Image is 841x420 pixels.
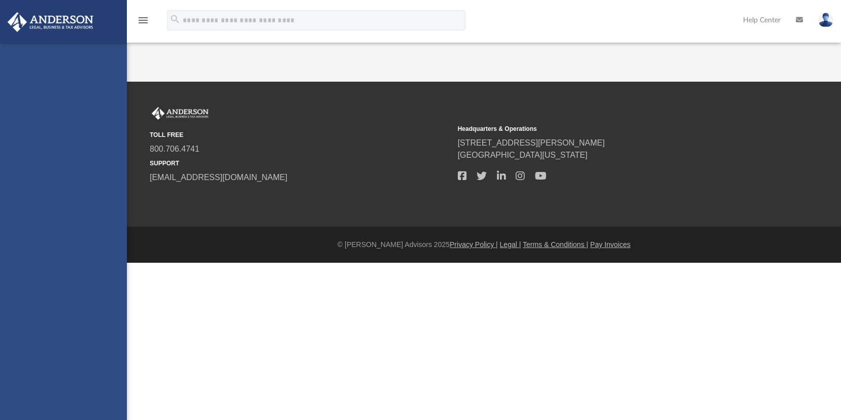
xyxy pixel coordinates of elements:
a: 800.706.4741 [150,145,199,153]
a: Legal | [500,240,521,249]
a: Privacy Policy | [450,240,498,249]
i: menu [137,14,149,26]
small: Headquarters & Operations [458,124,759,133]
a: menu [137,19,149,26]
a: [EMAIL_ADDRESS][DOMAIN_NAME] [150,173,287,182]
a: Terms & Conditions | [523,240,588,249]
a: [STREET_ADDRESS][PERSON_NAME] [458,138,605,147]
i: search [170,14,181,25]
div: © [PERSON_NAME] Advisors 2025 [127,239,841,250]
small: TOLL FREE [150,130,451,139]
img: User Pic [818,13,833,27]
img: Anderson Advisors Platinum Portal [5,12,96,32]
small: SUPPORT [150,159,451,168]
a: [GEOGRAPHIC_DATA][US_STATE] [458,151,588,159]
img: Anderson Advisors Platinum Portal [150,107,211,120]
a: Pay Invoices [590,240,630,249]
